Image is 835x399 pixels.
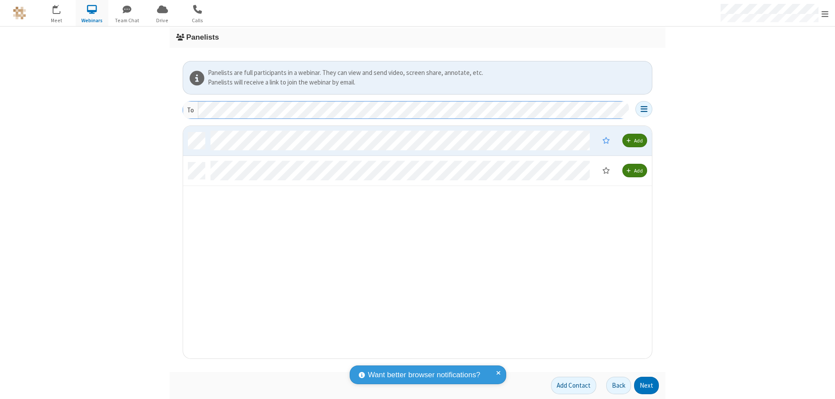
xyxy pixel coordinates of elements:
[208,68,649,78] div: Panelists are full participants in a webinar. They can view and send video, screen share, annotat...
[40,17,73,24] span: Meet
[635,101,652,117] button: Open menu
[183,126,653,359] div: grid
[183,101,198,118] div: To
[634,137,643,144] span: Add
[57,5,65,11] div: 25
[176,33,659,41] h3: Panelists
[551,377,596,394] button: Add Contact
[596,133,616,148] button: This contact cannot be made moderator because they have no account.
[622,134,647,147] button: Add
[181,17,214,24] span: Calls
[146,17,179,24] span: Drive
[368,369,480,381] span: Want better browser notifications?
[13,7,26,20] img: QA Selenium DO NOT DELETE OR CHANGE
[596,163,616,178] button: Moderator
[634,377,659,394] button: Next
[208,78,649,88] div: Panelists will receive a link to join the webinar by email.
[111,17,144,24] span: Team Chat
[622,164,647,177] button: Add
[76,17,108,24] span: Webinars
[634,167,643,174] span: Add
[606,377,631,394] button: Back
[557,381,591,389] span: Add Contact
